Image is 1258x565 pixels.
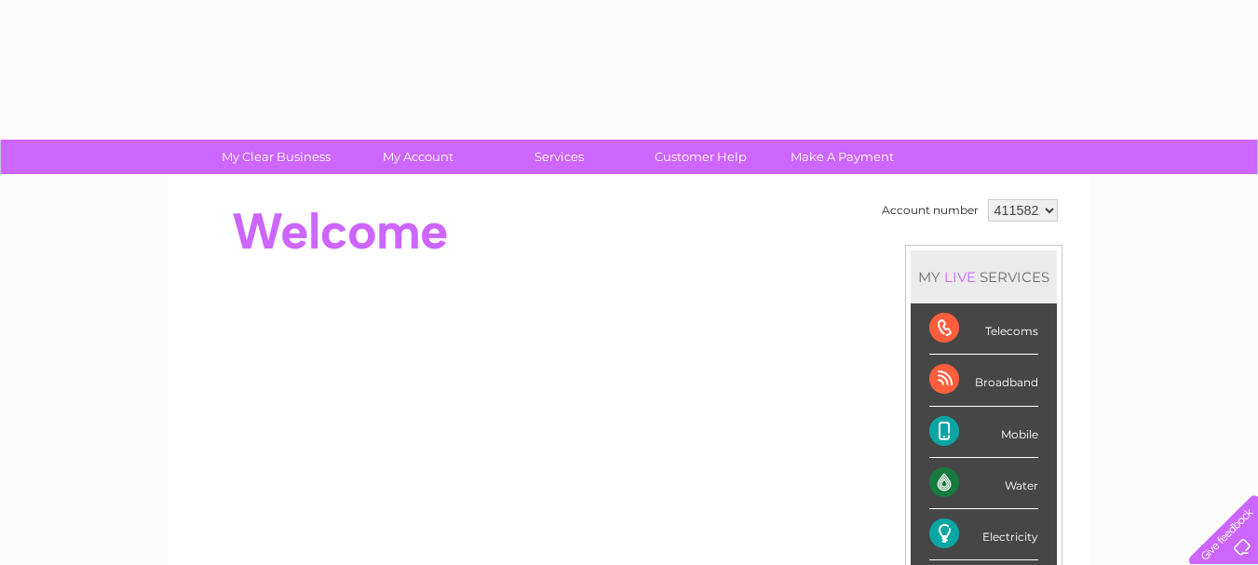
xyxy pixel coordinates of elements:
div: MY SERVICES [911,250,1057,303]
a: Services [482,140,636,174]
div: Water [929,458,1038,509]
a: Make A Payment [765,140,919,174]
a: My Clear Business [199,140,353,174]
td: Account number [877,195,983,226]
a: My Account [341,140,494,174]
div: Telecoms [929,303,1038,355]
div: Broadband [929,355,1038,406]
a: Customer Help [624,140,778,174]
div: Electricity [929,509,1038,560]
div: Mobile [929,407,1038,458]
div: LIVE [940,268,980,286]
